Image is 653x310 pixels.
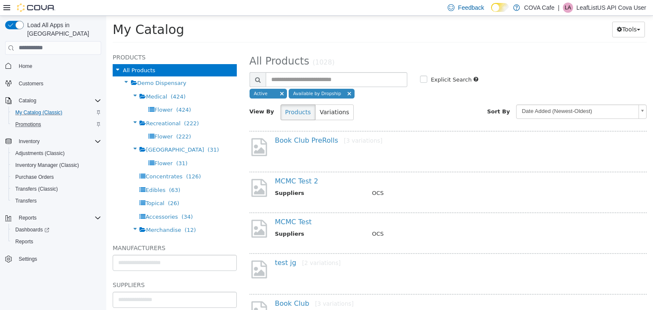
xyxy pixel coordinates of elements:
[259,214,532,225] td: OCS
[48,91,66,97] span: Flower
[209,89,247,104] button: Variations
[70,118,85,124] span: (222)
[15,79,47,89] a: Customers
[209,285,247,291] small: [3 variations]
[12,196,101,206] span: Transfers
[19,63,32,70] span: Home
[39,158,76,164] span: Concentrates
[143,39,203,51] span: All Products
[12,148,101,158] span: Adjustments (Classic)
[143,162,162,183] img: missing-image.png
[15,254,40,264] a: Settings
[12,196,40,206] a: Transfers
[169,202,206,210] a: MCMC Test
[12,160,82,170] a: Inventory Manager (Classic)
[78,211,90,217] span: (12)
[48,144,66,151] span: Flower
[19,138,40,145] span: Inventory
[40,211,75,217] span: Merchandise
[15,121,41,128] span: Promotions
[15,150,65,157] span: Adjustments (Classic)
[12,119,45,130] a: Promotions
[15,162,79,169] span: Inventory Manager (Classic)
[62,171,74,178] span: (63)
[39,171,59,178] span: Edibles
[80,158,95,164] span: (126)
[15,96,101,106] span: Catalog
[491,3,509,12] input: Dark Mode
[15,186,58,192] span: Transfers (Classic)
[15,226,49,233] span: Dashboards
[410,89,529,102] span: Date Added (Newest-Oldest)
[259,173,532,184] td: OCS
[40,104,74,111] span: Recreational
[15,136,43,147] button: Inventory
[563,3,573,13] div: LeafListUS API Cova User
[70,91,85,97] span: (424)
[40,78,61,84] span: Medical
[5,56,101,287] nav: Complex example
[6,227,131,237] h5: Manufacturers
[9,107,105,118] button: My Catalog (Classic)
[15,61,101,71] span: Home
[558,3,559,13] p: |
[206,43,228,51] small: (1028)
[12,184,101,194] span: Transfers (Classic)
[39,198,71,204] span: Accessories
[9,236,105,248] button: Reports
[196,244,235,251] small: [2 variations]
[15,96,40,106] button: Catalog
[410,89,540,103] a: Date Added (Newest-Oldest)
[62,184,73,191] span: (26)
[169,121,276,129] a: Book Club PreRolls[3 variations]
[65,78,79,84] span: (424)
[12,119,101,130] span: Promotions
[458,3,484,12] span: Feedback
[6,37,131,47] h5: Products
[524,3,554,13] p: COVA Cafe
[9,171,105,183] button: Purchase Orders
[381,93,404,99] span: Sort By
[15,174,54,180] span: Purchase Orders
[169,173,260,184] th: Suppliers
[24,21,101,38] span: Load All Apps in [GEOGRAPHIC_DATA]
[12,237,101,247] span: Reports
[169,284,247,292] a: Book Club[3 variations]
[78,104,93,111] span: (222)
[39,184,58,191] span: Topical
[2,253,105,265] button: Settings
[143,243,162,264] img: missing-image.png
[19,80,43,87] span: Customers
[15,213,40,223] button: Reports
[15,197,37,204] span: Transfers
[2,60,105,72] button: Home
[15,254,101,264] span: Settings
[148,75,161,80] span: Active
[565,3,571,13] span: LA
[15,136,101,147] span: Inventory
[9,195,105,207] button: Transfers
[40,131,98,137] span: [GEOGRAPHIC_DATA]
[169,161,212,169] a: MCMC Test 2
[187,75,235,80] span: Available by Dropship
[9,224,105,236] a: Dashboards
[70,144,81,151] span: (31)
[12,172,101,182] span: Purchase Orders
[12,184,61,194] a: Transfers (Classic)
[17,3,55,12] img: Cova
[19,214,37,221] span: Reports
[169,243,235,251] a: test jg[2 variations]
[143,121,162,142] img: missing-image.png
[12,148,68,158] a: Adjustments (Classic)
[2,95,105,107] button: Catalog
[19,256,37,262] span: Settings
[9,183,105,195] button: Transfers (Classic)
[2,212,105,224] button: Reports
[101,131,113,137] span: (31)
[2,135,105,147] button: Inventory
[15,109,62,116] span: My Catalog (Classic)
[15,61,36,71] a: Home
[12,107,66,118] a: My Catalog (Classic)
[48,118,66,124] span: Flower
